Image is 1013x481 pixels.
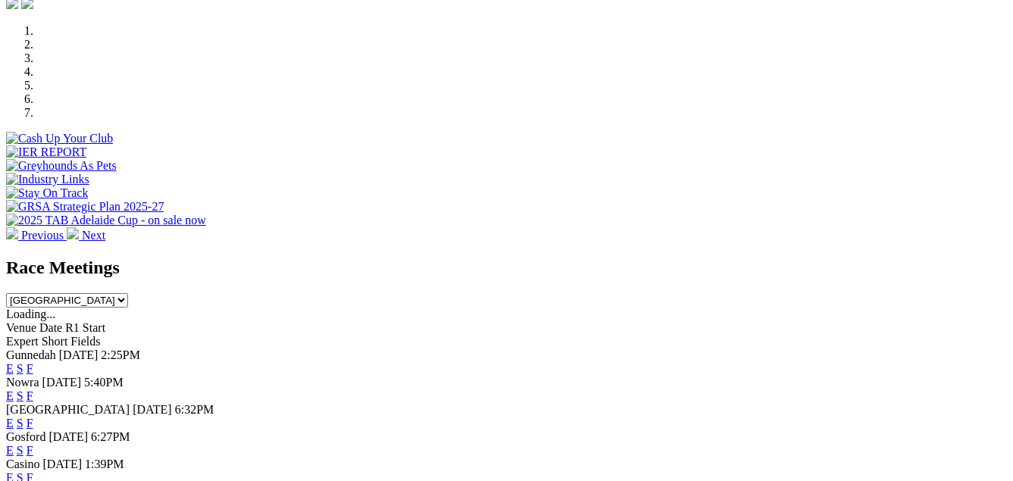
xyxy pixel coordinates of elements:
[6,321,36,334] span: Venue
[6,173,89,186] img: Industry Links
[6,186,88,200] img: Stay On Track
[175,403,214,416] span: 6:32PM
[85,458,124,470] span: 1:39PM
[6,403,130,416] span: [GEOGRAPHIC_DATA]
[6,430,45,443] span: Gosford
[6,258,1007,278] h2: Race Meetings
[27,444,33,457] a: F
[59,348,98,361] span: [DATE]
[6,159,117,173] img: Greyhounds As Pets
[6,200,164,214] img: GRSA Strategic Plan 2025-27
[17,389,23,402] a: S
[91,430,130,443] span: 6:27PM
[17,417,23,429] a: S
[6,145,86,159] img: IER REPORT
[48,430,88,443] span: [DATE]
[6,229,67,242] a: Previous
[65,321,105,334] span: R1 Start
[6,458,39,470] span: Casino
[27,417,33,429] a: F
[27,362,33,375] a: F
[17,444,23,457] a: S
[42,376,82,389] span: [DATE]
[6,376,39,389] span: Nowra
[6,417,14,429] a: E
[133,403,172,416] span: [DATE]
[101,348,140,361] span: 2:25PM
[6,227,18,239] img: chevron-left-pager-white.svg
[42,335,68,348] span: Short
[6,335,39,348] span: Expert
[82,229,105,242] span: Next
[84,376,123,389] span: 5:40PM
[6,444,14,457] a: E
[70,335,100,348] span: Fields
[6,308,55,320] span: Loading...
[39,321,62,334] span: Date
[6,362,14,375] a: E
[27,389,33,402] a: F
[6,214,206,227] img: 2025 TAB Adelaide Cup - on sale now
[67,229,105,242] a: Next
[17,362,23,375] a: S
[6,348,56,361] span: Gunnedah
[42,458,82,470] span: [DATE]
[6,389,14,402] a: E
[6,132,113,145] img: Cash Up Your Club
[21,229,64,242] span: Previous
[67,227,79,239] img: chevron-right-pager-white.svg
